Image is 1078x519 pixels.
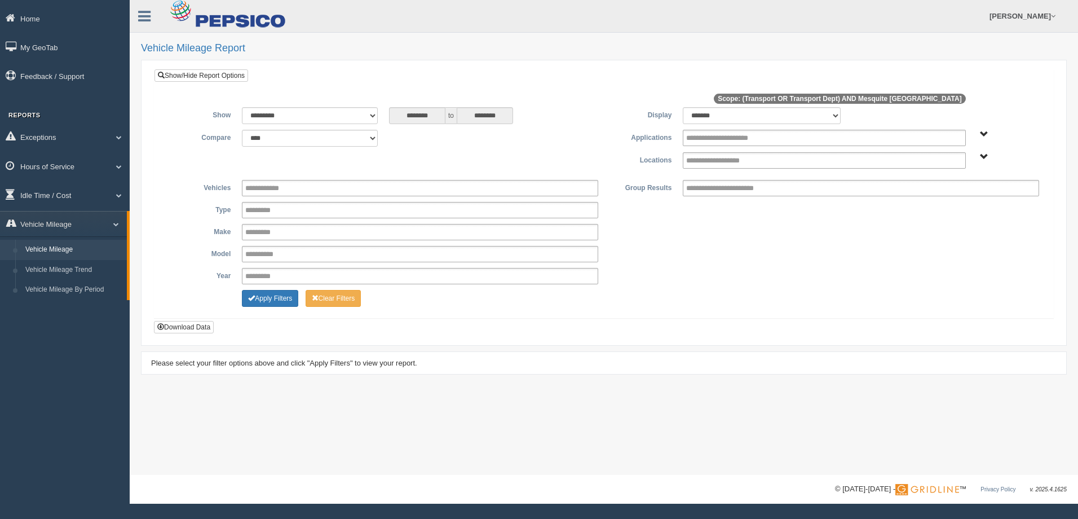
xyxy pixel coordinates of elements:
a: Show/Hide Report Options [154,69,248,82]
label: Locations [604,152,677,166]
button: Download Data [154,321,214,333]
label: Display [604,107,677,121]
span: v. 2025.4.1625 [1030,486,1067,492]
img: Gridline [895,484,959,495]
div: © [DATE]-[DATE] - ™ [835,483,1067,495]
button: Change Filter Options [306,290,361,307]
label: Model [163,246,236,259]
span: Scope: (Transport OR Transport Dept) AND Mesquite [GEOGRAPHIC_DATA] [714,94,965,104]
a: Privacy Policy [980,486,1015,492]
button: Change Filter Options [242,290,298,307]
label: Group Results [604,180,677,193]
span: Please select your filter options above and click "Apply Filters" to view your report. [151,359,417,367]
label: Year [163,268,236,282]
label: Type [163,202,236,215]
label: Applications [604,130,677,143]
label: Vehicles [163,180,236,193]
label: Make [163,224,236,237]
label: Compare [163,130,236,143]
label: Show [163,107,236,121]
span: to [445,107,457,124]
a: Vehicle Mileage [20,240,127,260]
h2: Vehicle Mileage Report [141,43,1067,54]
a: Vehicle Mileage Trend [20,260,127,280]
a: Vehicle Mileage By Period [20,280,127,300]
